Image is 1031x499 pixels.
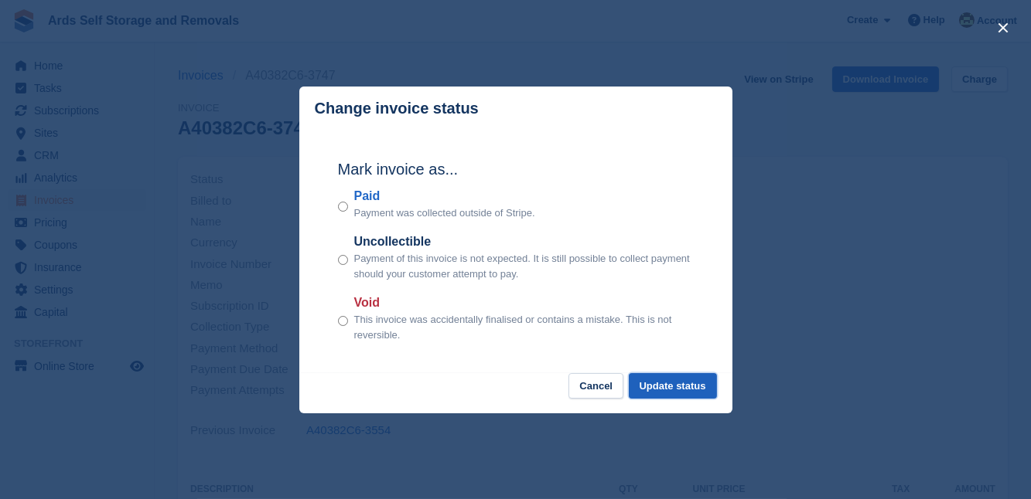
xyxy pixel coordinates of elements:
[315,100,479,117] p: Change invoice status
[991,15,1016,40] button: close
[354,294,694,312] label: Void
[354,312,694,342] p: This invoice was accidentally finalised or contains a mistake. This is not reversible.
[568,373,623,399] button: Cancel
[354,233,694,251] label: Uncollectible
[629,373,717,399] button: Update status
[354,187,535,205] label: Paid
[354,251,694,281] p: Payment of this invoice is not expected. It is still possible to collect payment should your cust...
[354,205,535,221] p: Payment was collected outside of Stripe.
[338,158,694,181] h2: Mark invoice as...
